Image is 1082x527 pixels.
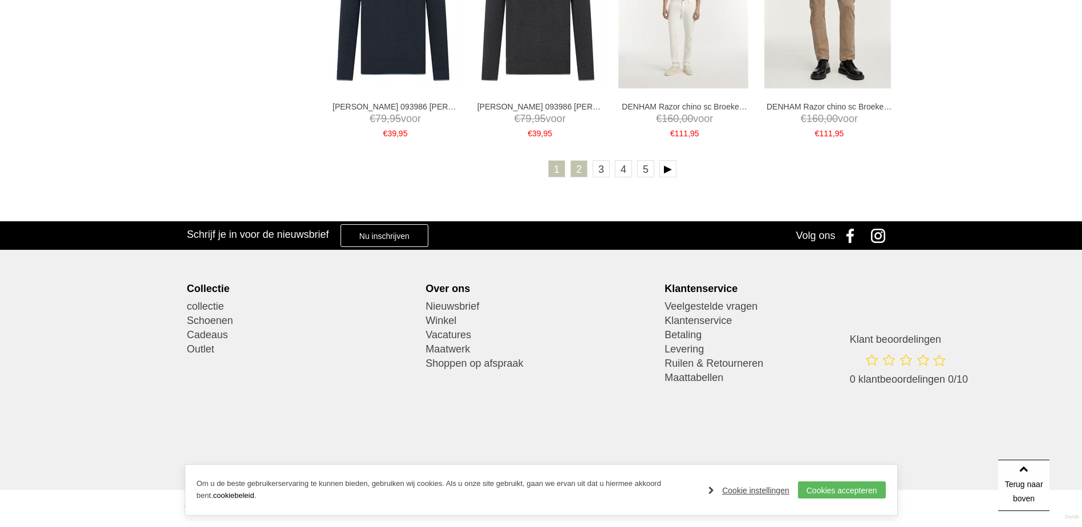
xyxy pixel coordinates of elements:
[662,113,679,124] span: 160
[425,342,656,356] a: Maatwerk
[690,129,699,138] span: 95
[534,113,546,124] span: 95
[708,482,789,499] a: Cookie instellingen
[679,113,682,124] span: ,
[637,160,654,177] a: 5
[520,113,532,124] span: 79
[682,113,693,124] span: 00
[664,342,895,356] a: Levering
[387,113,390,124] span: ,
[425,356,656,371] a: Shoppen op afspraak
[477,112,603,126] span: voor
[767,112,892,126] span: voor
[664,282,895,295] div: Klantenservice
[532,129,541,138] span: 39
[197,478,698,502] p: Om u de beste gebruikerservaring te kunnen bieden, gebruiken wij cookies. Als u onze site gebruik...
[835,129,844,138] span: 95
[664,328,895,342] a: Betaling
[670,129,675,138] span: €
[819,129,832,138] span: 111
[541,129,544,138] span: ,
[675,129,688,138] span: 111
[187,314,417,328] a: Schoenen
[187,299,417,314] a: collectie
[850,374,968,385] span: 0 klantbeoordelingen 0/10
[998,460,1049,511] a: Terug naar boven
[838,221,867,250] a: Facebook
[798,481,886,498] a: Cookies accepteren
[622,102,747,112] a: DENHAM Razor chino sc Broeken en Pantalons
[664,371,895,385] a: Maattabellen
[333,102,458,112] a: [PERSON_NAME] 093986 [PERSON_NAME]
[543,129,552,138] span: 95
[387,129,396,138] span: 39
[187,328,417,342] a: Cadeaus
[370,113,375,124] span: €
[593,160,610,177] a: 3
[615,160,632,177] a: 4
[833,129,835,138] span: ,
[375,113,387,124] span: 79
[622,112,747,126] span: voor
[187,282,417,295] div: Collectie
[867,221,895,250] a: Instagram
[850,333,968,346] h3: Klant beoordelingen
[807,113,824,124] span: 160
[796,221,835,250] div: Volg ons
[664,314,895,328] a: Klantenservice
[570,160,587,177] a: 2
[767,102,892,112] a: DENHAM Razor chino sc Broeken en Pantalons
[383,129,388,138] span: €
[213,491,254,500] a: cookiebeleid
[850,333,968,398] a: Klant beoordelingen 0 klantbeoordelingen 0/10
[688,129,690,138] span: ,
[656,113,662,124] span: €
[425,299,656,314] a: Nieuwsbrief
[548,160,565,177] a: 1
[390,113,401,124] span: 95
[425,328,656,342] a: Vacatures
[801,113,807,124] span: €
[664,299,895,314] a: Veelgestelde vragen
[514,113,520,124] span: €
[826,113,838,124] span: 00
[532,113,534,124] span: ,
[333,112,458,126] span: voor
[477,102,603,112] a: [PERSON_NAME] 093986 [PERSON_NAME]
[425,282,656,295] div: Over ons
[187,342,417,356] a: Outlet
[399,129,408,138] span: 95
[341,224,428,247] a: Nu inschrijven
[425,314,656,328] a: Winkel
[664,356,895,371] a: Ruilen & Retourneren
[824,113,826,124] span: ,
[187,228,329,241] h3: Schrijf je in voor de nieuwsbrief
[528,129,532,138] span: €
[815,129,820,138] span: €
[1065,510,1079,524] a: Divide
[396,129,399,138] span: ,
